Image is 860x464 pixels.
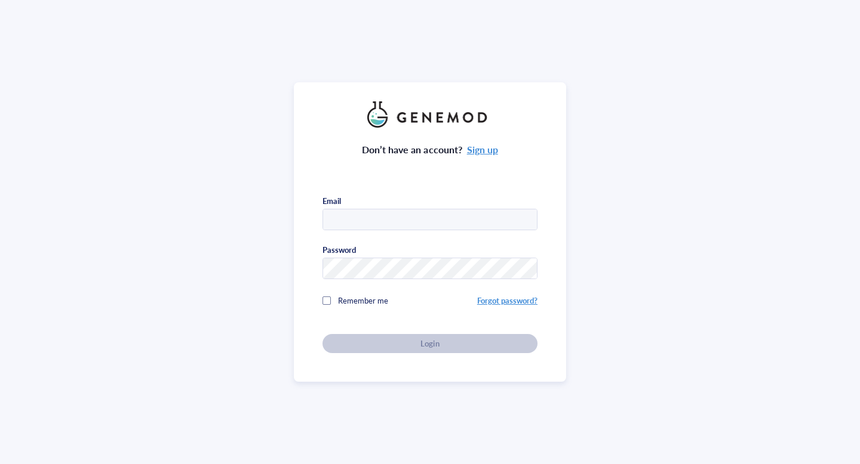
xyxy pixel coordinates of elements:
div: Don’t have an account? [362,142,498,157]
img: genemod_logo_light-BcqUzbGq.png [367,101,493,128]
div: Password [322,245,356,255]
a: Sign up [467,143,498,156]
div: Email [322,196,341,206]
a: Forgot password? [477,295,537,306]
span: Remember me [338,295,388,306]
